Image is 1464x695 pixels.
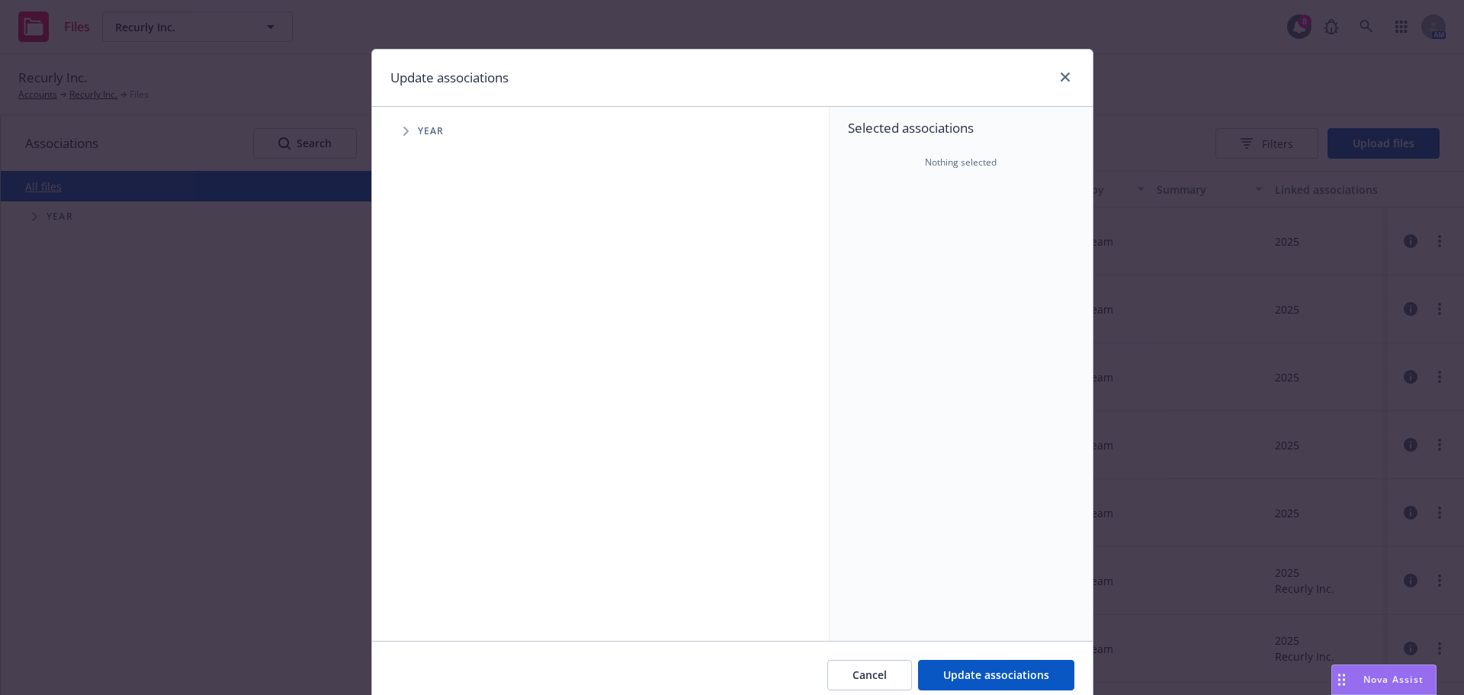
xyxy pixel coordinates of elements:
[1056,68,1074,86] a: close
[943,668,1049,682] span: Update associations
[1363,673,1424,686] span: Nova Assist
[1332,665,1351,694] div: Drag to move
[390,68,509,88] h1: Update associations
[852,668,887,682] span: Cancel
[918,660,1074,690] button: Update associations
[1331,664,1437,695] button: Nova Assist
[418,127,445,136] span: Year
[372,116,829,146] div: Tree Example
[925,156,997,169] span: Nothing selected
[827,660,912,690] button: Cancel
[848,119,1074,137] span: Selected associations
